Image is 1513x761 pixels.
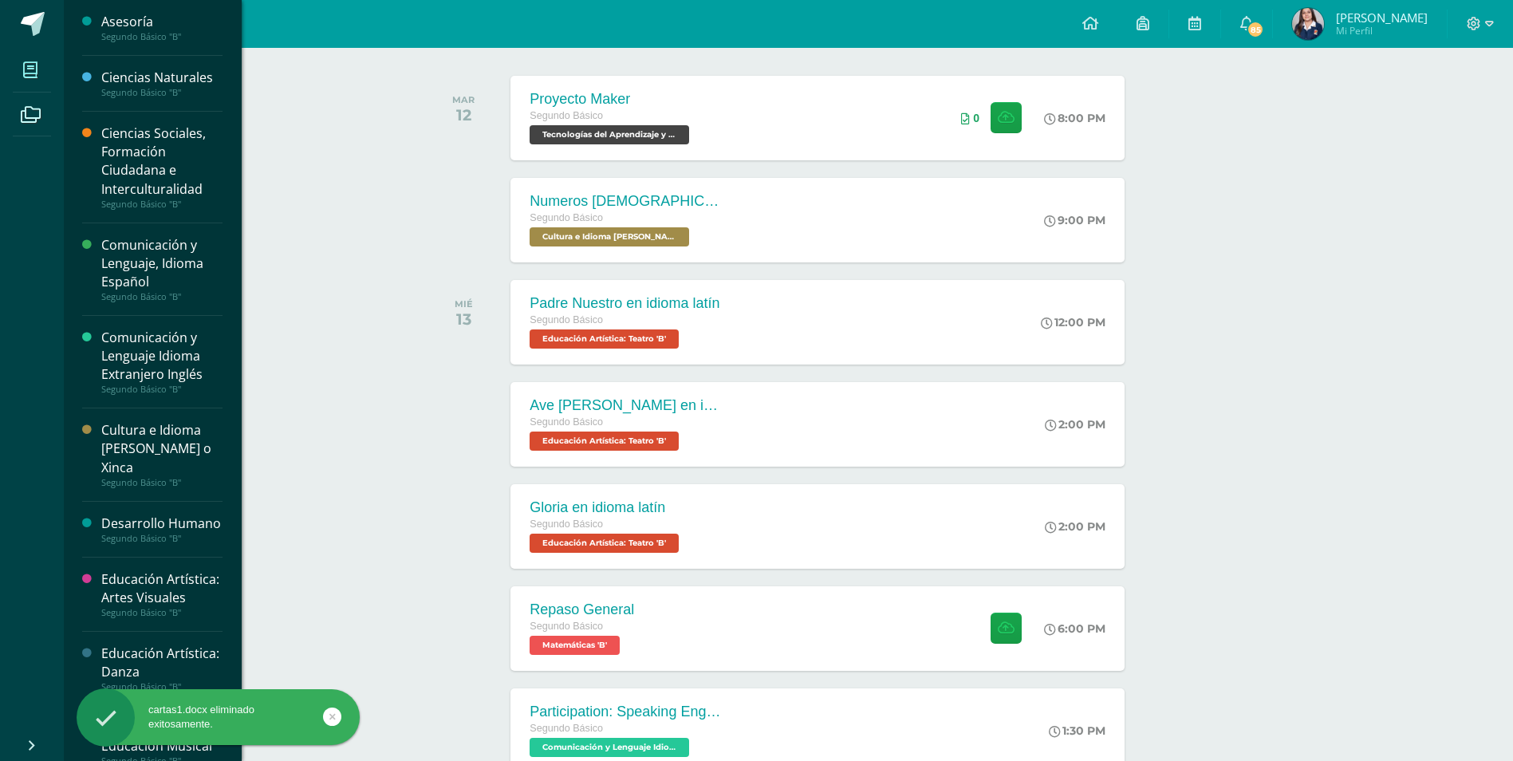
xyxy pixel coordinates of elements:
[1336,24,1428,37] span: Mi Perfil
[530,519,603,530] span: Segundo Básico
[101,31,223,42] div: Segundo Básico "B"
[530,534,679,553] span: Educación Artística: Teatro 'B'
[452,94,475,105] div: MAR
[530,397,721,414] div: Ave [PERSON_NAME] en idioma latín
[1247,21,1264,38] span: 85
[101,329,223,395] a: Comunicación y Lenguaje Idioma Extranjero InglésSegundo Básico "B"
[530,499,683,516] div: Gloria en idioma latín
[530,621,603,632] span: Segundo Básico
[1044,621,1105,636] div: 6:00 PM
[961,112,979,124] div: Archivos entregados
[1044,111,1105,125] div: 8:00 PM
[1336,10,1428,26] span: [PERSON_NAME]
[455,310,473,329] div: 13
[530,91,693,108] div: Proyecto Maker
[101,69,223,87] div: Ciencias Naturales
[101,329,223,384] div: Comunicación y Lenguaje Idioma Extranjero Inglés
[101,570,223,607] div: Educación Artística: Artes Visuales
[101,421,223,476] div: Cultura e Idioma [PERSON_NAME] o Xinca
[530,295,719,312] div: Padre Nuestro en idioma latín
[530,432,679,451] span: Educación Artística: Teatro 'B'
[101,645,223,692] a: Educación Artística: DanzaSegundo Básico "B"
[1045,519,1105,534] div: 2:00 PM
[101,69,223,98] a: Ciencias NaturalesSegundo Básico "B"
[101,236,223,302] a: Comunicación y Lenguaje, Idioma EspañolSegundo Básico "B"
[1049,724,1105,738] div: 1:30 PM
[101,477,223,488] div: Segundo Básico "B"
[101,607,223,618] div: Segundo Básico "B"
[1045,417,1105,432] div: 2:00 PM
[101,421,223,487] a: Cultura e Idioma [PERSON_NAME] o XincaSegundo Básico "B"
[530,212,603,223] span: Segundo Básico
[101,13,223,31] div: Asesoría
[530,125,689,144] span: Tecnologías del Aprendizaje y la Comunicación 'B'
[530,738,689,757] span: Comunicación y Lenguaje Idioma Extranjero Inglés 'B'
[530,601,634,618] div: Repaso General
[530,416,603,428] span: Segundo Básico
[530,227,689,246] span: Cultura e Idioma Maya Garífuna o Xinca 'B'
[530,193,721,210] div: Numeros [DEMOGRAPHIC_DATA] en Kaqchikel
[455,298,473,310] div: MIÉ
[1041,315,1105,329] div: 12:00 PM
[101,515,223,544] a: Desarrollo HumanoSegundo Básico "B"
[101,13,223,42] a: AsesoríaSegundo Básico "B"
[101,645,223,681] div: Educación Artística: Danza
[101,681,223,692] div: Segundo Básico "B"
[530,636,620,655] span: Matemáticas 'B'
[101,515,223,533] div: Desarrollo Humano
[452,105,475,124] div: 12
[530,314,603,325] span: Segundo Básico
[101,533,223,544] div: Segundo Básico "B"
[101,570,223,618] a: Educación Artística: Artes VisualesSegundo Básico "B"
[1044,213,1105,227] div: 9:00 PM
[101,124,223,198] div: Ciencias Sociales, Formación Ciudadana e Interculturalidad
[101,124,223,209] a: Ciencias Sociales, Formación Ciudadana e InterculturalidadSegundo Básico "B"
[530,329,679,349] span: Educación Artística: Teatro 'B'
[101,199,223,210] div: Segundo Básico "B"
[530,704,721,720] div: Participation: Speaking English
[101,291,223,302] div: Segundo Básico "B"
[101,236,223,291] div: Comunicación y Lenguaje, Idioma Español
[101,87,223,98] div: Segundo Básico "B"
[973,112,979,124] span: 0
[1292,8,1324,40] img: 13e3c17cb5eb575941b46924125e50e7.png
[530,110,603,121] span: Segundo Básico
[101,384,223,395] div: Segundo Básico "B"
[530,723,603,734] span: Segundo Básico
